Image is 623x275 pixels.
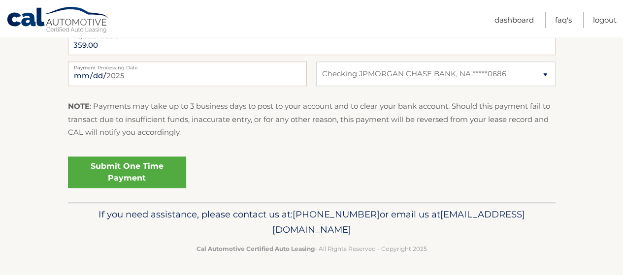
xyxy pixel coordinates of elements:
a: Submit One Time Payment [68,156,186,188]
strong: NOTE [68,101,90,111]
p: : Payments may take up to 3 business days to post to your account and to clear your bank account.... [68,100,556,139]
p: - All Rights Reserved - Copyright 2025 [74,244,549,254]
p: If you need assistance, please contact us at: or email us at [74,207,549,238]
label: Payment Processing Date [68,61,307,69]
a: Cal Automotive [6,6,110,35]
a: FAQ's [555,12,572,28]
input: Payment Date [68,61,307,86]
input: Payment Amount [68,31,556,55]
span: [PHONE_NUMBER] [293,209,380,220]
a: Dashboard [494,12,534,28]
a: Logout [593,12,617,28]
strong: Cal Automotive Certified Auto Leasing [197,245,315,252]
